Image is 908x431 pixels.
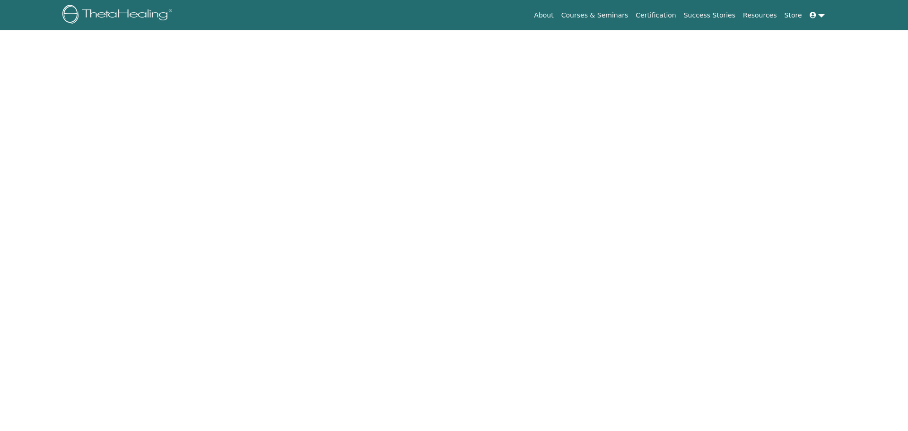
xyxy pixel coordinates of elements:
a: Certification [632,7,680,24]
a: Store [781,7,806,24]
a: About [530,7,557,24]
img: logo.png [62,5,175,26]
a: Courses & Seminars [558,7,632,24]
a: Resources [739,7,781,24]
a: Success Stories [680,7,739,24]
